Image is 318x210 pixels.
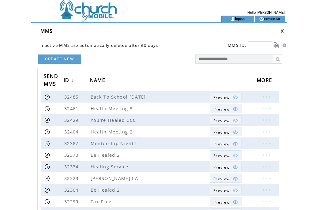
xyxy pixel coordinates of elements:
span: 32485 [64,94,80,100]
span: Health Meeting 3 [91,105,134,111]
span: 32304 [64,187,80,193]
a: Preview [210,92,241,101]
span: Mentorship Night ! [91,140,139,146]
a: Preview [210,174,241,183]
img: eye.png [233,95,238,100]
span: 32461 [64,105,80,111]
span: Show MMS preview [213,176,230,182]
a: NAME [90,75,108,86]
img: eye.png [233,141,238,147]
a: Preview [210,127,241,136]
span: 32334 [64,163,80,170]
span: Hello [PERSON_NAME] [247,10,285,15]
a: Preview [210,185,241,194]
span: SEND MMS [44,71,58,90]
span: Show MMS preview [213,118,230,123]
a: Preview [210,139,241,148]
a: Preview [210,104,241,113]
span: 32323 [64,175,80,181]
span: Be Healed 2 [91,152,122,158]
img: eye.png [233,176,238,182]
img: account_icon.gif [230,17,235,21]
a: Preview [210,150,241,159]
img: eye.png [233,129,238,135]
span: Show MMS preview [213,153,230,158]
span: You're Healed CCC [91,117,138,123]
span: NAME [90,75,107,87]
a: Preview [210,162,241,171]
img: eye.png [233,153,238,158]
span: Show MMS preview [213,188,230,193]
span: Healing Service [91,163,130,170]
img: help.gif [281,43,286,47]
span: Be Healed 2 [91,187,122,193]
span: Health Meeting 2 [91,129,134,135]
span: 32429 [64,117,80,123]
span: 32404 [64,129,80,135]
a: Preview [210,115,241,125]
span: MMS ID: [228,43,246,48]
a: contact us [264,17,280,21]
span: Tax Free [91,198,113,204]
a: Preview [210,197,241,206]
span: Show MMS preview [213,107,230,112]
span: Show MMS preview [213,141,230,147]
span: [PERSON_NAME] LA [91,175,140,181]
img: eye.png [233,118,238,123]
a: logout [235,17,245,21]
span: 32387 [64,140,80,146]
span: Show MMS preview [213,95,230,100]
span: Show MMS preview [213,130,230,135]
img: eye.png [233,106,238,112]
span: Show MMS preview [213,200,230,205]
span: 32370 [64,152,80,158]
img: contact_us_icon.gif [259,17,264,21]
a: ID↓ [64,75,75,86]
span: MORE [257,75,274,87]
span: ID [64,75,71,87]
img: eye.png [233,164,238,170]
span: Inactive MMS are automatically deleted after 90 days [40,43,158,48]
a: CREATE NEW [38,54,81,64]
img: eye.png [233,199,238,205]
span: MMS [40,28,53,34]
img: eye.png [233,188,238,193]
span: 32299 [64,198,80,204]
span: Back To School [DATE] [91,94,148,100]
span: Show MMS preview [213,165,230,170]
